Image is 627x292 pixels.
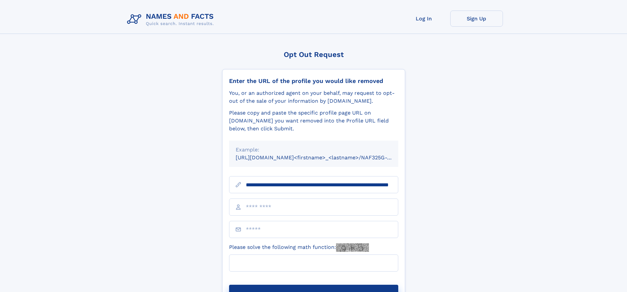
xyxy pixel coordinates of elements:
[124,11,219,28] img: Logo Names and Facts
[229,77,398,85] div: Enter the URL of the profile you would like removed
[236,146,392,154] div: Example:
[236,154,411,161] small: [URL][DOMAIN_NAME]<firstname>_<lastname>/NAF325G-xxxxxxxx
[229,109,398,133] div: Please copy and paste the specific profile page URL on [DOMAIN_NAME] you want removed into the Pr...
[229,89,398,105] div: You, or an authorized agent on your behalf, may request to opt-out of the sale of your informatio...
[398,11,450,27] a: Log In
[450,11,503,27] a: Sign Up
[222,50,405,59] div: Opt Out Request
[229,243,369,252] label: Please solve the following math function:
